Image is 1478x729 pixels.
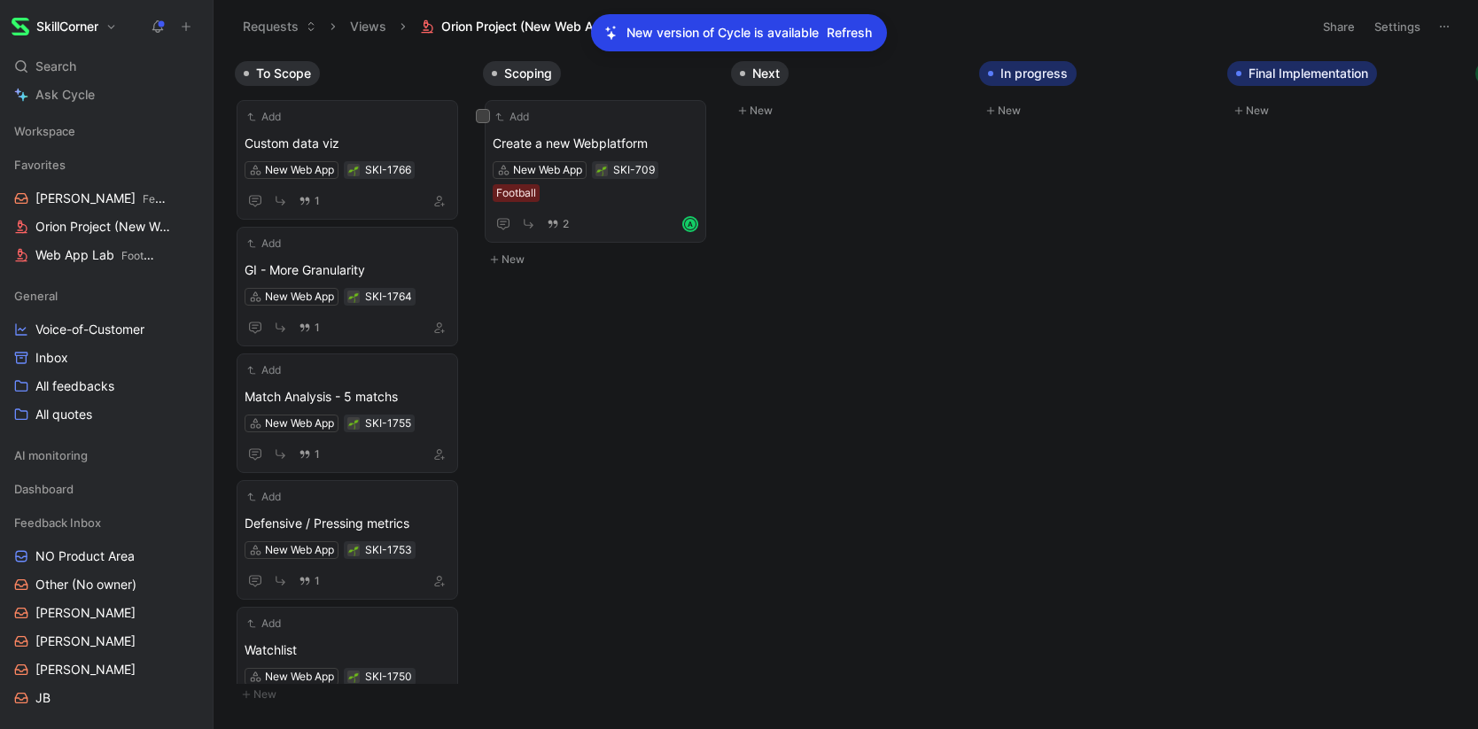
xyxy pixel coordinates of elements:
[513,161,582,179] div: New Web App
[7,571,206,598] a: Other (No owner)
[493,108,532,126] button: Add
[595,164,608,176] button: 🌱
[35,632,136,650] span: [PERSON_NAME]
[265,161,334,179] div: New Web App
[7,543,206,570] a: NO Product Area
[347,671,360,683] button: 🌱
[493,133,698,154] span: Create a new Webplatform
[412,13,691,40] button: Orion Project (New Web App)Football
[14,514,101,531] span: Feedback Inbox
[14,156,66,174] span: Favorites
[347,291,360,303] button: 🌱
[348,166,359,176] img: 🌱
[7,509,206,536] div: Feedback Inbox
[235,13,324,40] button: Requests
[7,509,206,711] div: Feedback InboxNO Product AreaOther (No owner)[PERSON_NAME][PERSON_NAME][PERSON_NAME]JB
[121,249,161,262] span: Football
[347,417,360,430] button: 🌱
[35,56,76,77] span: Search
[295,571,323,591] button: 1
[265,668,334,686] div: New Web App
[626,22,819,43] p: New version of Cycle is available
[7,373,206,399] a: All feedbacks
[35,190,170,208] span: [PERSON_NAME]
[143,192,222,206] span: Feedback Inbox
[365,288,412,306] div: SKI-1764
[35,377,114,395] span: All feedbacks
[35,246,159,265] span: Web App Lab
[237,353,458,473] a: AddMatch Analysis - 5 matchsNew Web App1
[12,18,29,35] img: SkillCorner
[1366,14,1428,39] button: Settings
[543,214,572,234] button: 2
[7,283,206,309] div: General
[237,227,458,346] a: AddGI - More GranularityNew Web App1
[348,292,359,303] img: 🌱
[315,196,320,206] span: 1
[483,249,717,270] button: New
[979,61,1077,86] button: In progress
[483,61,561,86] button: Scoping
[7,600,206,626] a: [PERSON_NAME]
[245,133,450,154] span: Custom data viz
[7,345,206,371] a: Inbox
[348,672,359,683] img: 🌱
[7,81,206,108] a: Ask Cycle
[441,18,614,35] span: Orion Project (New Web App)
[7,151,206,178] div: Favorites
[7,316,206,343] a: Voice-of-Customer
[245,108,284,126] button: Add
[7,685,206,711] a: JB
[7,53,206,80] div: Search
[1249,65,1368,82] span: Final Implementation
[979,100,1213,121] button: New
[731,61,789,86] button: Next
[347,544,360,556] button: 🌱
[35,547,135,565] span: NO Product Area
[476,53,724,279] div: ScopingNew
[7,628,206,655] a: [PERSON_NAME]
[228,53,476,714] div: To ScopeNew
[265,415,334,432] div: New Web App
[315,322,320,333] span: 1
[365,415,411,432] div: SKI-1755
[14,480,74,498] span: Dashboard
[1000,65,1068,82] span: In progress
[245,640,450,661] span: Watchlist
[365,668,412,686] div: SKI-1750
[7,442,206,469] div: AI monitoring
[1315,14,1363,39] button: Share
[563,219,569,229] span: 2
[827,22,872,43] span: Refresh
[347,164,360,176] button: 🌱
[315,449,320,460] span: 1
[35,218,174,237] span: Orion Project (New Web App)
[295,318,323,337] button: 1
[7,476,206,502] div: Dashboard
[7,14,121,39] button: SkillCornerSkillCorner
[496,184,536,202] div: Football
[237,607,458,726] a: AddWatchlistNew Web App1
[235,61,320,86] button: To Scope
[245,235,284,252] button: Add
[245,361,284,379] button: Add
[684,218,696,230] div: A
[7,442,206,474] div: AI monitoring
[1227,100,1461,121] button: New
[36,19,98,35] h1: SkillCorner
[35,84,95,105] span: Ask Cycle
[35,321,144,338] span: Voice-of-Customer
[342,13,394,40] button: Views
[237,100,458,220] a: AddCustom data vizNew Web App1
[724,53,972,130] div: NextNew
[237,480,458,600] a: AddDefensive / Pressing metricsNew Web App1
[295,191,323,211] button: 1
[245,615,284,632] button: Add
[235,684,469,705] button: New
[245,513,450,534] span: Defensive / Pressing metrics
[35,689,51,707] span: JB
